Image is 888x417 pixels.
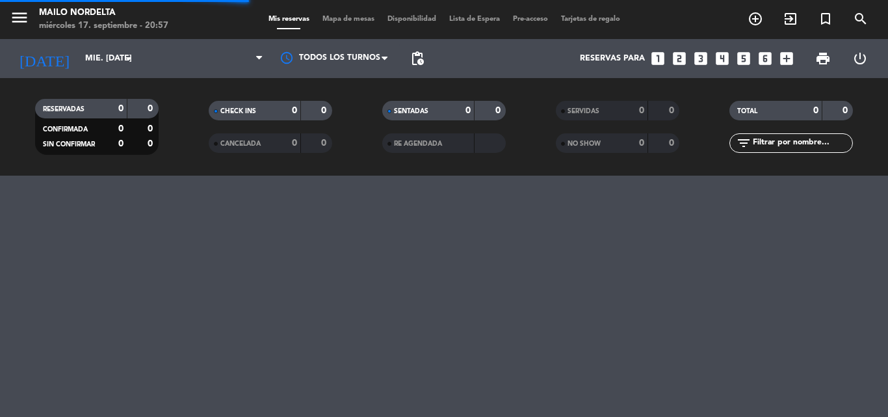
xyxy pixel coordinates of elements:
span: Lista de Espera [443,16,506,23]
strong: 0 [292,106,297,115]
strong: 0 [118,104,124,113]
i: turned_in_not [818,11,833,27]
strong: 0 [842,106,850,115]
span: Reservas para [580,54,645,63]
button: menu [10,8,29,32]
strong: 0 [465,106,471,115]
span: print [815,51,831,66]
strong: 0 [321,106,329,115]
i: looks_6 [757,50,774,67]
strong: 0 [292,139,297,148]
span: RESERVADAS [43,106,85,113]
span: TOTAL [737,108,757,114]
span: CANCELADA [220,141,261,147]
span: Pre-acceso [506,16,555,23]
div: miércoles 17. septiembre - 20:57 [39,20,168,33]
span: NO SHOW [568,141,601,147]
strong: 0 [813,106,818,115]
strong: 0 [148,139,155,148]
i: filter_list [736,135,751,151]
strong: 0 [495,106,503,115]
span: Tarjetas de regalo [555,16,627,23]
span: CHECK INS [220,108,256,114]
i: menu [10,8,29,27]
span: CONFIRMADA [43,126,88,133]
i: looks_two [671,50,688,67]
div: Mailo Nordelta [39,7,168,20]
span: RE AGENDADA [394,141,442,147]
i: [DATE] [10,44,79,73]
i: looks_3 [692,50,709,67]
i: arrow_drop_down [121,51,137,66]
strong: 0 [669,106,677,115]
span: Mapa de mesas [316,16,381,23]
i: exit_to_app [783,11,798,27]
strong: 0 [669,139,677,148]
strong: 0 [639,106,644,115]
i: search [853,11,868,27]
strong: 0 [118,124,124,133]
span: Disponibilidad [381,16,443,23]
i: add_box [778,50,795,67]
i: power_settings_new [852,51,868,66]
span: SENTADAS [394,108,428,114]
i: looks_one [649,50,666,67]
span: SERVIDAS [568,108,599,114]
span: Mis reservas [262,16,316,23]
i: looks_4 [714,50,731,67]
div: LOG OUT [841,39,878,78]
strong: 0 [118,139,124,148]
strong: 0 [639,139,644,148]
i: looks_5 [735,50,752,67]
input: Filtrar por nombre... [751,136,852,150]
span: SIN CONFIRMAR [43,141,95,148]
strong: 0 [148,124,155,133]
i: add_circle_outline [748,11,763,27]
span: pending_actions [410,51,425,66]
strong: 0 [321,139,329,148]
strong: 0 [148,104,155,113]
